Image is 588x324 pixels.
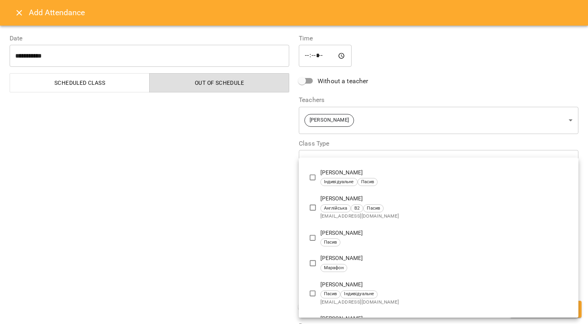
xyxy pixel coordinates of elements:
span: Англійська [321,205,350,212]
span: Індивідуальне [341,291,377,298]
p: [PERSON_NAME] [320,195,572,203]
p: [PERSON_NAME] [320,281,572,289]
p: [PERSON_NAME] [320,254,572,262]
span: Марафон [321,265,347,272]
span: Пасив [321,291,340,298]
span: В2 [351,205,363,212]
span: Пасив [364,205,383,212]
span: [EMAIL_ADDRESS][DOMAIN_NAME] [320,298,572,306]
span: Індивідуальне [321,179,357,186]
span: Other clients [305,153,334,158]
span: Пасив [321,239,340,246]
span: [EMAIL_ADDRESS][DOMAIN_NAME] [320,212,572,220]
span: Пасив [358,179,378,186]
p: [PERSON_NAME] [320,169,572,177]
p: [PERSON_NAME] [320,229,572,237]
p: [PERSON_NAME] [320,315,572,323]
